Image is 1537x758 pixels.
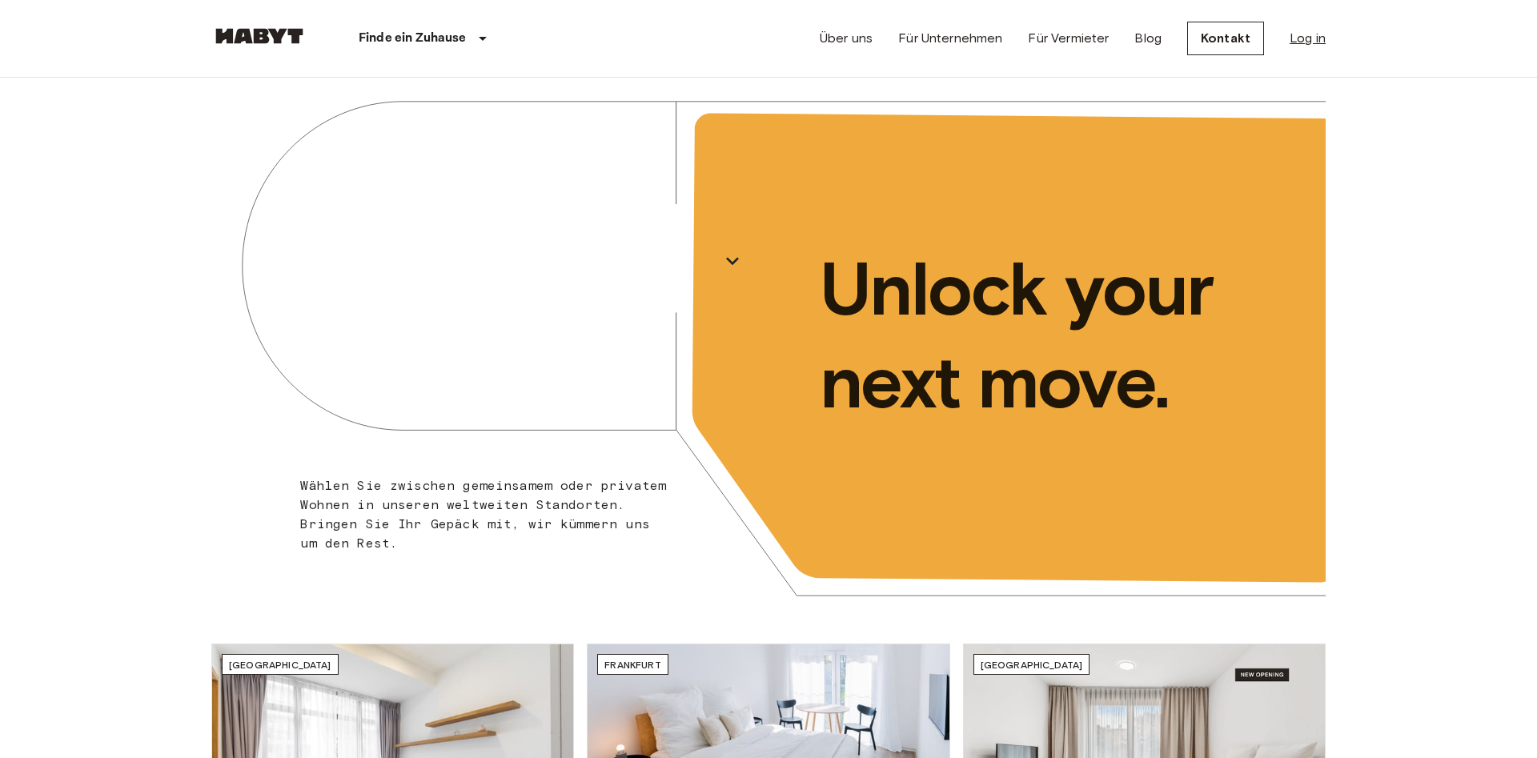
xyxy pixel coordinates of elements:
[820,29,873,48] a: Über uns
[229,659,331,671] span: [GEOGRAPHIC_DATA]
[604,659,660,671] span: Frankfurt
[1187,22,1264,55] a: Kontakt
[359,29,467,48] p: Finde ein Zuhause
[1028,29,1109,48] a: Für Vermieter
[1290,29,1326,48] a: Log in
[1134,29,1162,48] a: Blog
[211,28,307,44] img: Habyt
[898,29,1002,48] a: Für Unternehmen
[300,476,668,553] p: Wählen Sie zwischen gemeinsamem oder privatem Wohnen in unseren weltweiten Standorten. Bringen Si...
[820,243,1300,428] p: Unlock your next move.
[981,659,1083,671] span: [GEOGRAPHIC_DATA]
